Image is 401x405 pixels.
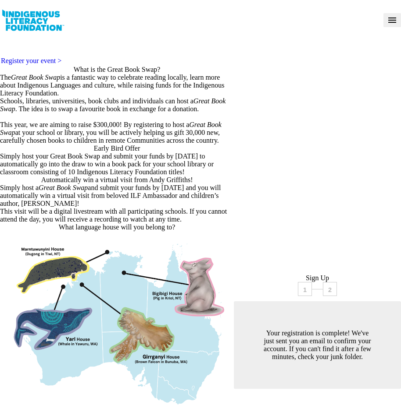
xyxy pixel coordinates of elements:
[11,74,60,81] em: Great Book Swap
[39,184,88,191] em: Great Book Swap
[59,223,175,231] span: What language house will you belong to?
[41,176,193,183] span: Automatically win a virtual visit from Andy Griffiths!
[94,144,140,152] span: Early Bird Offer
[262,329,373,361] p: Your registration is complete! We've just sent you an email to confirm your account. If you can't...
[74,66,161,73] span: What is the Great Book Swap?
[306,274,329,282] span: Sign Up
